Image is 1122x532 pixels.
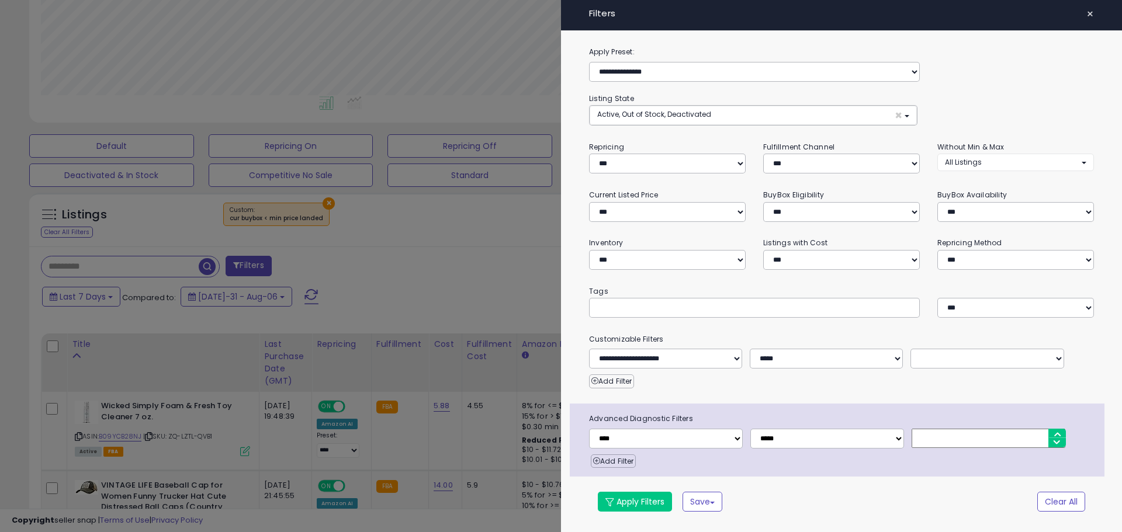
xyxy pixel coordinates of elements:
[598,492,672,512] button: Apply Filters
[589,190,658,200] small: Current Listed Price
[683,492,722,512] button: Save
[590,106,917,125] button: Active, Out of Stock, Deactivated ×
[589,374,634,388] button: Add Filter
[589,93,634,103] small: Listing State
[937,142,1005,152] small: Without Min & Max
[1086,6,1094,22] span: ×
[580,46,1103,58] label: Apply Preset:
[580,412,1104,425] span: Advanced Diagnostic Filters
[1037,492,1085,512] button: Clear All
[763,190,824,200] small: BuyBox Eligibility
[589,142,624,152] small: Repricing
[589,9,1094,19] h4: Filters
[589,238,623,248] small: Inventory
[1082,6,1099,22] button: ×
[937,190,1007,200] small: BuyBox Availability
[763,142,834,152] small: Fulfillment Channel
[597,109,711,119] span: Active, Out of Stock, Deactivated
[591,454,636,468] button: Add Filter
[937,238,1002,248] small: Repricing Method
[580,285,1103,298] small: Tags
[937,154,1094,171] button: All Listings
[763,238,827,248] small: Listings with Cost
[945,157,982,167] span: All Listings
[580,333,1103,346] small: Customizable Filters
[895,109,902,121] span: ×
